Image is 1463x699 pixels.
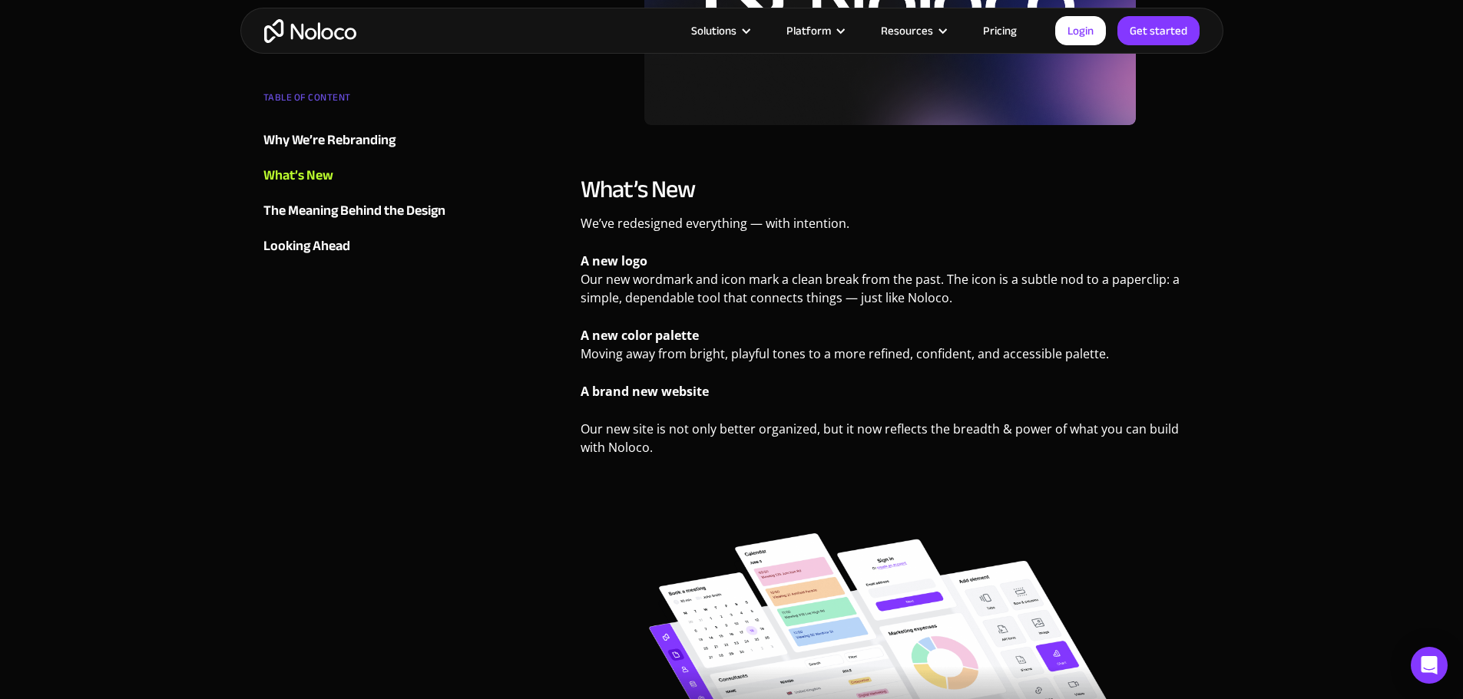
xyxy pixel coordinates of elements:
a: Login [1055,16,1106,45]
p: ‍ [581,476,1200,506]
div: Why We’re Rebranding [263,129,396,152]
div: Open Intercom Messenger [1411,647,1448,684]
a: What’s New [263,164,449,187]
a: Get started [1117,16,1200,45]
a: Looking Ahead [263,235,449,258]
div: What’s New [263,164,333,187]
div: Platform [767,21,862,41]
p: Our new wordmark and icon mark a clean break from the past. The icon is a subtle nod to a papercl... [581,252,1200,318]
strong: A brand new website [581,383,709,400]
p: Our new site is not only better organized, but it now reflects the breadth & power of what you ca... [581,420,1200,468]
div: Solutions [691,21,736,41]
div: Looking Ahead [263,235,350,258]
a: Pricing [964,21,1036,41]
div: Resources [862,21,964,41]
a: The Meaning Behind the Design [263,199,449,223]
div: Platform [786,21,831,41]
a: home [264,19,356,43]
strong: A new color palette [581,327,699,344]
div: The Meaning Behind the Design [263,199,445,223]
div: Resources [881,21,933,41]
div: Solutions [672,21,767,41]
h2: What’s New [581,174,1200,205]
div: TABLE OF CONTENT [263,86,449,117]
strong: A new logo [581,252,647,269]
a: Why We’re Rebranding [263,129,449,152]
p: We’ve redesigned everything — with intention. [581,214,1200,244]
p: Moving away from bright, playful tones to a more refined, confident, and accessible palette. [581,326,1200,374]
